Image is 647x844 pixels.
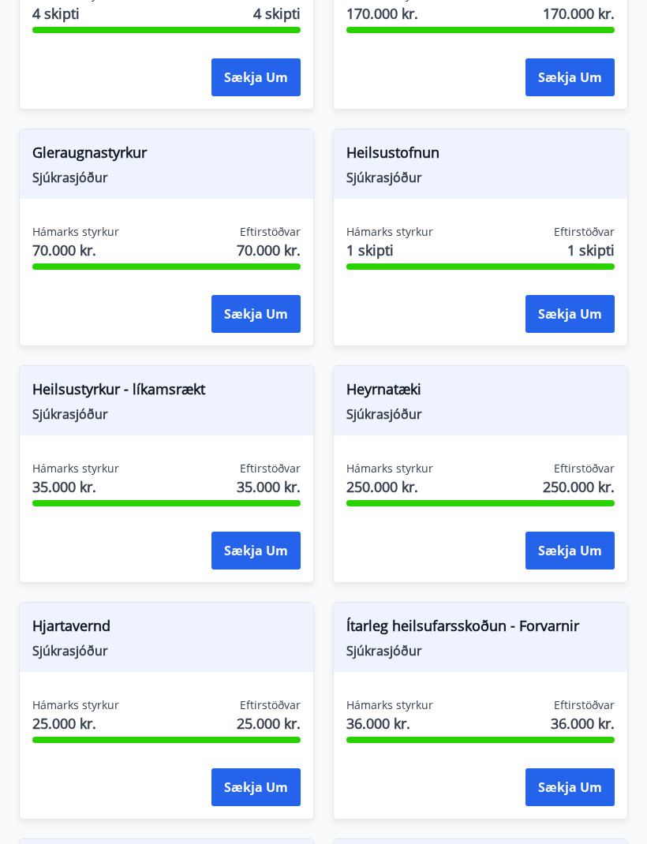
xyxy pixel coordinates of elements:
span: Sjúkrasjóður [32,405,301,423]
span: Hámarks styrkur [32,224,119,240]
span: Hámarks styrkur [32,697,119,713]
span: Hámarks styrkur [346,697,433,713]
span: Eftirstöðvar [240,697,301,713]
span: 1 skipti [567,240,615,260]
span: Eftirstöðvar [240,224,301,240]
span: Sjúkrasjóður [32,642,301,659]
span: 25.000 kr. [32,713,119,734]
span: 36.000 kr. [346,713,433,734]
span: Sjúkrasjóður [346,405,615,423]
span: Sjúkrasjóður [32,169,301,186]
span: 170.000 kr. [543,3,615,24]
span: Heilsustofnun [346,142,615,169]
span: 70.000 kr. [237,240,301,260]
span: Eftirstöðvar [554,224,615,240]
span: 250.000 kr. [346,476,433,497]
span: Heilsustyrkur - líkamsrækt [32,379,301,405]
span: Sjúkrasjóður [346,642,615,659]
span: 1 skipti [346,240,433,260]
span: 36.000 kr. [551,713,615,734]
button: Sækja um [525,58,615,96]
span: 35.000 kr. [32,476,119,497]
button: Sækja um [211,295,301,333]
span: Hámarks styrkur [346,461,433,476]
span: 4 skipti [253,3,301,24]
span: 250.000 kr. [543,476,615,497]
button: Sækja um [525,295,615,333]
span: Hjartavernd [32,615,301,642]
span: 35.000 kr. [237,476,301,497]
button: Sækja um [525,768,615,806]
button: Sækja um [211,532,301,570]
span: 4 skipti [32,3,119,24]
span: Gleraugnastyrkur [32,142,301,169]
span: Heyrnatæki [346,379,615,405]
span: Eftirstöðvar [554,697,615,713]
button: Sækja um [211,768,301,806]
span: Eftirstöðvar [240,461,301,476]
span: 170.000 kr. [346,3,433,24]
span: Hámarks styrkur [32,461,119,476]
span: Hámarks styrkur [346,224,433,240]
button: Sækja um [525,532,615,570]
span: Eftirstöðvar [554,461,615,476]
span: 70.000 kr. [32,240,119,260]
span: Sjúkrasjóður [346,169,615,186]
span: 25.000 kr. [237,713,301,734]
button: Sækja um [211,58,301,96]
span: Ítarleg heilsufarsskoðun - Forvarnir [346,615,615,642]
